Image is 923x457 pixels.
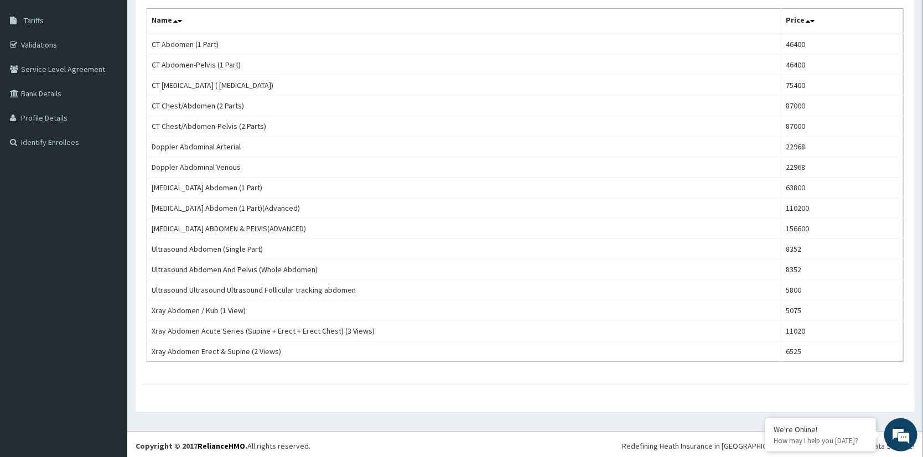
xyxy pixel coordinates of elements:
[147,34,781,55] td: CT Abdomen (1 Part)
[781,34,903,55] td: 46400
[774,436,868,445] p: How may I help you today?
[147,259,781,280] td: Ultrasound Abdomen And Pelvis (Whole Abdomen)
[781,300,903,321] td: 5075
[64,139,153,251] span: We're online!
[147,9,781,34] th: Name
[147,321,781,341] td: Xray Abdomen Acute Series (Supine + Erect + Erect Chest) (3 Views)
[147,116,781,137] td: CT Chest/Abdomen-Pelvis (2 Parts)
[781,259,903,280] td: 8352
[147,75,781,96] td: CT [MEDICAL_DATA] ( [MEDICAL_DATA])
[781,55,903,75] td: 46400
[781,9,903,34] th: Price
[774,424,868,434] div: We're Online!
[781,137,903,157] td: 22968
[781,219,903,239] td: 156600
[147,280,781,300] td: Ultrasound Ultrasound Ultrasound Follicular tracking abdomen
[781,280,903,300] td: 5800
[147,198,781,219] td: [MEDICAL_DATA] Abdomen (1 Part)(Advanced)
[147,219,781,239] td: [MEDICAL_DATA] ABDOMEN & PELVIS(ADVANCED)
[147,96,781,116] td: CT Chest/Abdomen (2 Parts)
[781,239,903,259] td: 8352
[781,178,903,198] td: 63800
[781,198,903,219] td: 110200
[147,178,781,198] td: [MEDICAL_DATA] Abdomen (1 Part)
[136,441,247,451] strong: Copyright © 2017 .
[147,157,781,178] td: Doppler Abdominal Venous
[622,440,915,451] div: Redefining Heath Insurance in [GEOGRAPHIC_DATA] using Telemedicine and Data Science!
[781,116,903,137] td: 87000
[6,302,211,341] textarea: Type your message and hit 'Enter'
[147,300,781,321] td: Xray Abdomen / Kub (1 View)
[147,239,781,259] td: Ultrasound Abdomen (Single Part)
[781,341,903,362] td: 6525
[198,441,245,451] a: RelianceHMO
[781,321,903,341] td: 11020
[147,341,781,362] td: Xray Abdomen Erect & Supine (2 Views)
[58,62,186,76] div: Chat with us now
[147,137,781,157] td: Doppler Abdominal Arterial
[781,75,903,96] td: 75400
[781,157,903,178] td: 22968
[24,15,44,25] span: Tariffs
[20,55,45,83] img: d_794563401_company_1708531726252_794563401
[147,55,781,75] td: CT Abdomen-Pelvis (1 Part)
[781,96,903,116] td: 87000
[182,6,208,32] div: Minimize live chat window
